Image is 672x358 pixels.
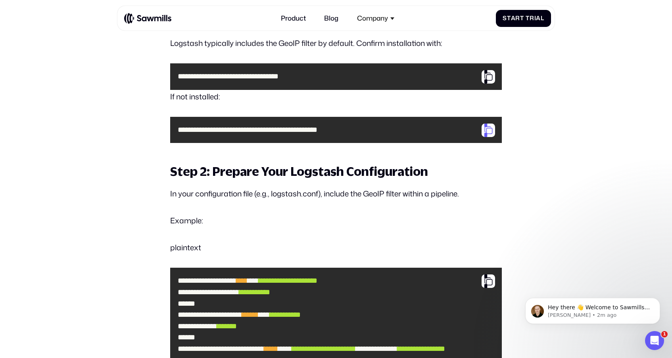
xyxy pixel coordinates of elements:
[507,15,511,22] span: t
[319,9,344,27] a: Blog
[534,15,536,22] span: i
[515,15,520,22] span: r
[170,241,502,254] p: plaintext
[170,90,502,103] p: If not installed:
[352,9,399,27] div: Company
[513,281,672,337] iframe: Intercom notifications message
[645,331,664,350] iframe: Intercom live chat
[530,15,534,22] span: r
[526,15,530,22] span: T
[503,15,507,22] span: S
[536,15,541,22] span: a
[661,331,668,337] span: 1
[520,15,524,22] span: t
[170,187,502,200] p: In your configuration file (e.g., logstash.conf), include the GeoIP filter within a pipeline.
[511,15,516,22] span: a
[170,164,428,178] strong: Step 2: Prepare Your Logstash Configuration
[541,15,544,22] span: l
[170,214,502,227] p: Example:
[276,9,311,27] a: Product
[170,36,502,50] p: Logstash typically includes the GeoIP filter by default. Confirm installation with:
[496,10,551,27] a: StartTrial
[357,14,388,22] div: Company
